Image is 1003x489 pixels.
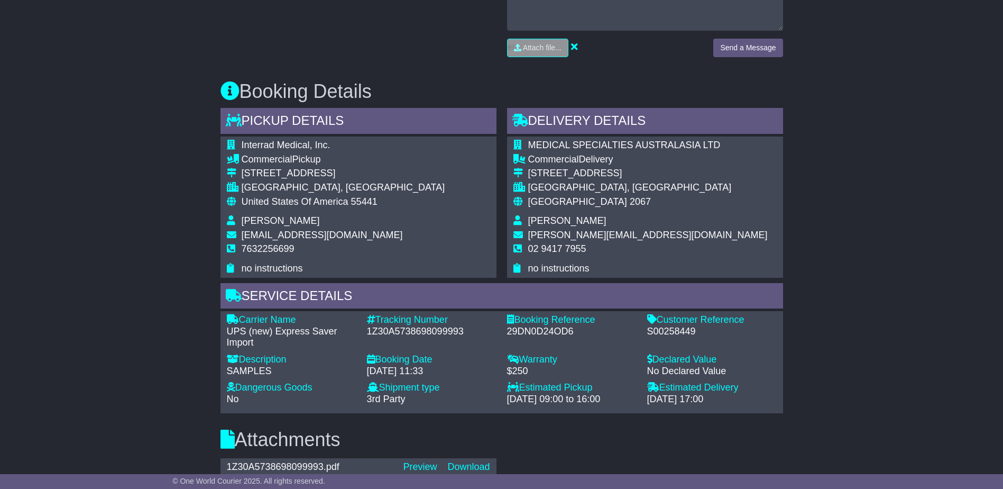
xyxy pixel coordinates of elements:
div: 29DN0D24OD6 [507,326,637,338]
h3: Booking Details [220,81,783,102]
span: Interrad Medical, Inc. [242,140,330,150]
div: Warranty [507,354,637,366]
div: No Declared Value [647,366,777,377]
div: 1Z30A5738698099993 [367,326,496,338]
div: Dangerous Goods [227,382,356,394]
div: [DATE] 09:00 to 16:00 [507,394,637,405]
div: Tracking Number [367,314,496,326]
span: No [227,394,239,404]
span: Commercial [242,154,292,165]
span: 3rd Party [367,394,406,404]
span: [GEOGRAPHIC_DATA] [528,196,627,207]
div: S00258449 [647,326,777,338]
div: [GEOGRAPHIC_DATA], [GEOGRAPHIC_DATA] [528,182,768,194]
div: UPS (new) Express Saver Import [227,326,356,349]
div: Pickup Details [220,108,496,137]
span: no instructions [528,263,590,274]
div: Estimated Delivery [647,382,777,394]
span: [PERSON_NAME] [528,215,606,226]
div: Carrier Name [227,314,356,326]
span: 55441 [351,196,378,207]
div: [DATE] 11:33 [367,366,496,377]
button: Send a Message [713,39,783,57]
div: 1Z30A5738698099993.pdf [222,461,398,473]
span: Commercial [528,154,579,165]
div: Booking Date [367,354,496,366]
span: no instructions [242,263,303,274]
a: Preview [403,461,437,472]
div: SAMPLES [227,366,356,377]
h3: Attachments [220,429,783,450]
div: Service Details [220,283,783,312]
a: Download [447,461,490,472]
span: © One World Courier 2025. All rights reserved. [172,477,325,485]
div: Delivery [528,154,768,166]
div: Declared Value [647,354,777,366]
div: Description [227,354,356,366]
div: [GEOGRAPHIC_DATA], [GEOGRAPHIC_DATA] [242,182,445,194]
span: 02 9417 7955 [528,243,586,254]
span: MEDICAL SPECIALTIES AUSTRALASIA LTD [528,140,721,150]
div: $250 [507,366,637,377]
div: Booking Reference [507,314,637,326]
div: Customer Reference [647,314,777,326]
span: 7632256699 [242,243,295,254]
span: [EMAIL_ADDRESS][DOMAIN_NAME] [242,230,403,240]
div: Shipment type [367,382,496,394]
span: [PERSON_NAME] [242,215,320,226]
div: Pickup [242,154,445,166]
div: Estimated Pickup [507,382,637,394]
span: [PERSON_NAME][EMAIL_ADDRESS][DOMAIN_NAME] [528,230,768,240]
span: 2067 [630,196,651,207]
div: Delivery Details [507,108,783,137]
span: United States Of America [242,196,348,207]
div: [STREET_ADDRESS] [528,168,768,179]
div: [DATE] 17:00 [647,394,777,405]
div: [STREET_ADDRESS] [242,168,445,179]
